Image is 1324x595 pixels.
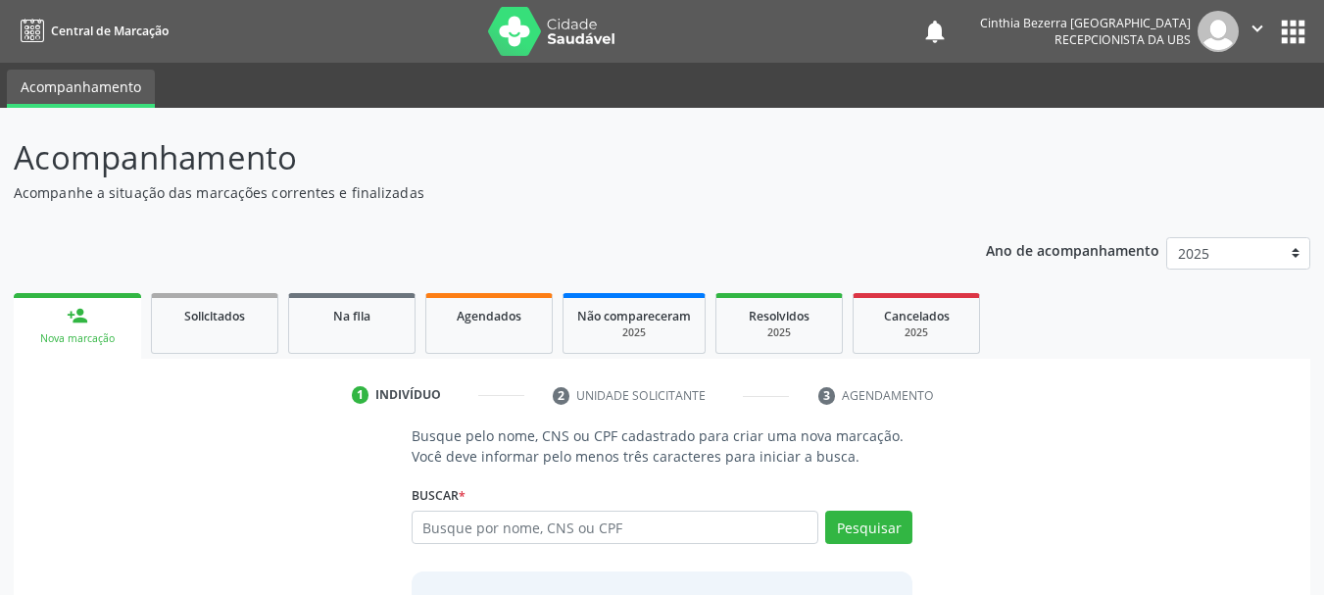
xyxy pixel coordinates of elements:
[412,480,466,511] label: Buscar
[7,70,155,108] a: Acompanhamento
[1247,18,1268,39] i: 
[577,308,691,324] span: Não compareceram
[51,23,169,39] span: Central de Marcação
[921,18,949,45] button: notifications
[375,386,441,404] div: Indivíduo
[412,511,819,544] input: Busque por nome, CNS ou CPF
[457,308,521,324] span: Agendados
[825,511,912,544] button: Pesquisar
[412,425,913,467] p: Busque pelo nome, CNS ou CPF cadastrado para criar uma nova marcação. Você deve informar pelo men...
[67,305,88,326] div: person_add
[352,386,369,404] div: 1
[1276,15,1310,49] button: apps
[867,325,965,340] div: 2025
[730,325,828,340] div: 2025
[980,15,1191,31] div: Cinthia Bezerra [GEOGRAPHIC_DATA]
[1239,11,1276,52] button: 
[184,308,245,324] span: Solicitados
[333,308,370,324] span: Na fila
[577,325,691,340] div: 2025
[749,308,809,324] span: Resolvidos
[27,331,127,346] div: Nova marcação
[1198,11,1239,52] img: img
[884,308,950,324] span: Cancelados
[14,15,169,47] a: Central de Marcação
[1054,31,1191,48] span: Recepcionista da UBS
[14,133,921,182] p: Acompanhamento
[986,237,1159,262] p: Ano de acompanhamento
[14,182,921,203] p: Acompanhe a situação das marcações correntes e finalizadas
